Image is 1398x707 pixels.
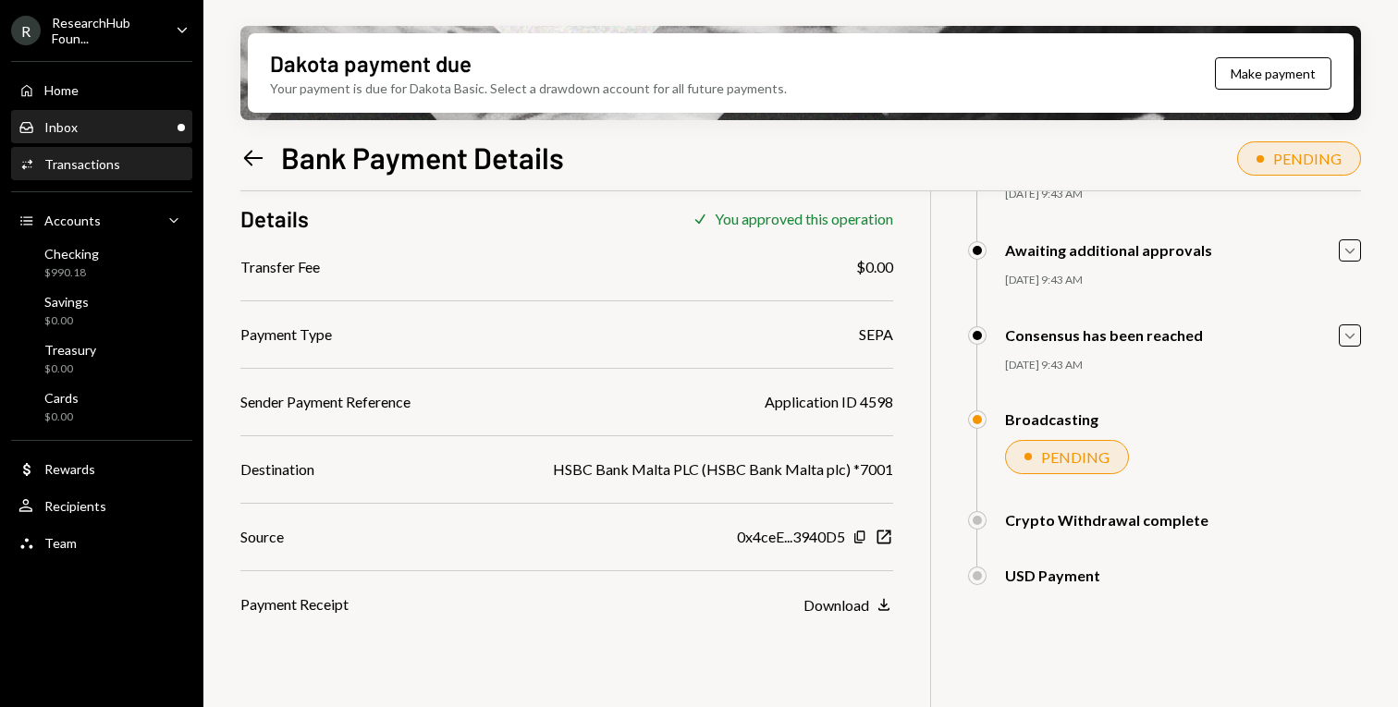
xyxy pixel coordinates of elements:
[11,203,192,237] a: Accounts
[11,336,192,381] a: Treasury$0.00
[11,288,192,333] a: Savings$0.00
[765,391,893,413] div: Application ID 4598
[11,452,192,485] a: Rewards
[44,246,99,262] div: Checking
[240,203,309,234] h3: Details
[1005,273,1361,288] div: [DATE] 9:43 AM
[52,15,161,46] div: ResearchHub Foun...
[1005,511,1208,529] div: Crypto Withdrawal complete
[44,361,96,377] div: $0.00
[1041,448,1110,466] div: PENDING
[11,526,192,559] a: Team
[240,526,284,548] div: Source
[240,323,332,346] div: Payment Type
[44,535,77,551] div: Team
[240,391,411,413] div: Sender Payment Reference
[1005,241,1212,259] div: Awaiting additional approvals
[11,16,41,45] div: R
[44,342,96,358] div: Treasury
[1005,567,1100,584] div: USD Payment
[44,265,99,281] div: $990.18
[11,489,192,522] a: Recipients
[44,82,79,98] div: Home
[44,213,101,228] div: Accounts
[240,458,314,481] div: Destination
[44,498,106,514] div: Recipients
[270,48,472,79] div: Dakota payment due
[11,147,192,180] a: Transactions
[11,110,192,143] a: Inbox
[803,595,893,616] button: Download
[737,526,845,548] div: 0x4ceE...3940D5
[11,384,192,429] a: Cards$0.00
[240,593,349,616] div: Payment Receipt
[44,390,79,406] div: Cards
[240,256,320,278] div: Transfer Fee
[44,461,95,477] div: Rewards
[553,458,893,481] div: HSBC Bank Malta PLC (HSBC Bank Malta plc) *7001
[859,323,893,346] div: SEPA
[11,73,192,106] a: Home
[11,240,192,285] a: Checking$990.18
[44,409,79,425] div: $0.00
[270,79,787,98] div: Your payment is due for Dakota Basic. Select a drawdown account for all future payments.
[44,294,89,310] div: Savings
[44,156,120,172] div: Transactions
[803,596,869,614] div: Download
[1005,187,1361,202] div: [DATE] 9:43 AM
[715,210,893,227] div: You approved this operation
[1005,410,1098,428] div: Broadcasting
[44,119,78,135] div: Inbox
[1273,150,1342,167] div: PENDING
[281,139,564,176] h1: Bank Payment Details
[856,256,893,278] div: $0.00
[1215,57,1331,90] button: Make payment
[44,313,89,329] div: $0.00
[1005,326,1203,344] div: Consensus has been reached
[1005,358,1361,373] div: [DATE] 9:43 AM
